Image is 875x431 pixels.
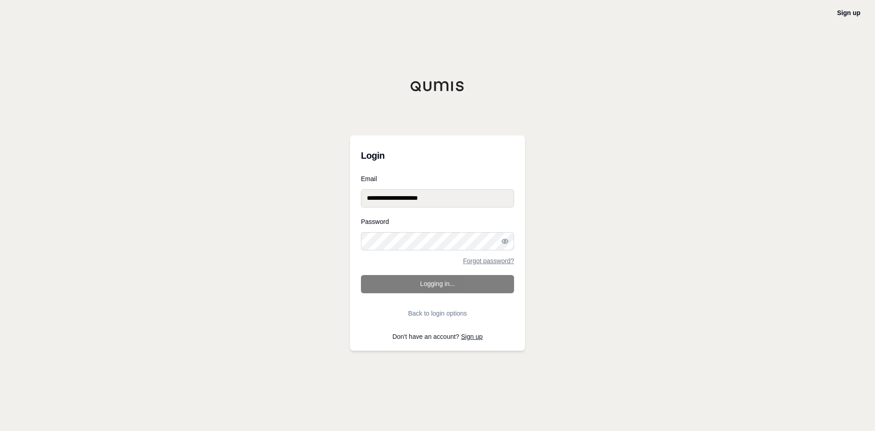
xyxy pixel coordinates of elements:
[837,9,860,16] a: Sign up
[361,218,514,225] label: Password
[463,258,514,264] a: Forgot password?
[410,81,465,92] img: Qumis
[461,333,483,340] a: Sign up
[361,176,514,182] label: Email
[361,304,514,322] button: Back to login options
[361,333,514,340] p: Don't have an account?
[361,146,514,165] h3: Login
